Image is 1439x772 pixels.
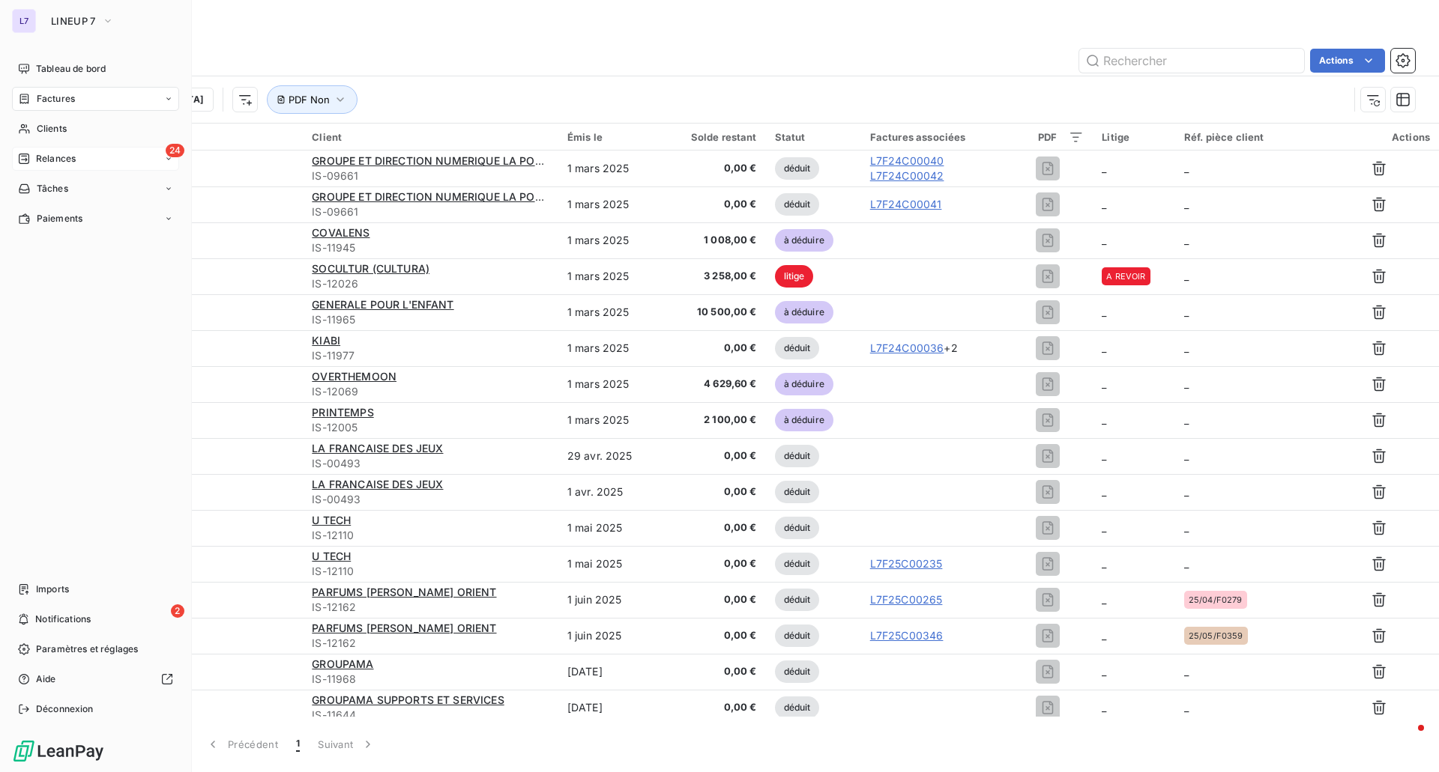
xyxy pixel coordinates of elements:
[558,654,662,690] td: [DATE]
[312,240,549,255] span: IS-11945
[312,564,549,579] span: IS-12110
[1310,49,1385,73] button: Actions
[312,276,549,291] span: IS-12026
[312,298,453,311] span: GENERALE POUR L'ENFANT
[1102,198,1106,210] span: _
[312,514,351,526] span: U TECH
[870,154,944,168] a: L7F24C00040
[1184,413,1189,426] span: _
[775,624,820,647] span: déduit
[870,628,944,643] a: L7F25C00346
[1189,595,1243,604] span: 25/04/F0279
[312,528,549,543] span: IS-12110
[36,702,94,716] span: Déconnexion
[12,9,36,33] div: L7
[1184,521,1189,534] span: _
[12,739,105,763] img: Logo LeanPay
[1102,701,1106,714] span: _
[775,157,820,180] span: déduit
[37,212,82,225] span: Paiements
[51,15,96,27] span: LINEUP 7
[36,583,69,596] span: Imports
[1102,162,1106,174] span: _
[309,729,384,760] button: Suivant
[312,456,549,471] span: IS-00493
[1184,665,1189,678] span: _
[312,693,504,706] span: GROUPAMA SUPPORTS ET SERVICES
[296,737,300,752] span: 1
[670,628,756,643] span: 0,00 €
[312,600,549,615] span: IS-12162
[1102,557,1106,570] span: _
[312,406,373,419] span: PRINTEMPS
[1184,306,1189,318] span: _
[1388,721,1424,757] iframe: Intercom live chat
[670,556,756,571] span: 0,00 €
[1184,341,1189,354] span: _
[558,582,662,618] td: 1 juin 2025
[312,478,443,490] span: LA FRANCAISE DES JEUX
[312,348,549,363] span: IS-11977
[558,618,662,654] td: 1 juin 2025
[1184,162,1189,174] span: _
[312,708,549,723] span: IS-11644
[567,131,653,143] div: Émis le
[312,657,373,670] span: GROUPAMA
[1184,270,1189,282] span: _
[1184,131,1310,143] div: Réf. pièce client
[670,341,756,356] span: 0,00 €
[1102,593,1106,606] span: _
[775,373,833,395] span: à déduire
[670,700,756,715] span: 0,00 €
[775,409,833,431] span: à déduire
[670,197,756,212] span: 0,00 €
[1102,521,1106,534] span: _
[558,186,662,222] td: 1 mars 2025
[1011,131,1084,143] div: PDF
[312,168,549,183] span: IS-09661
[1102,377,1106,390] span: _
[1102,449,1106,462] span: _
[37,122,67,136] span: Clients
[870,556,943,571] a: L7F25C00235
[1184,234,1189,246] span: _
[558,366,662,402] td: 1 mars 2025
[670,592,756,607] span: 0,00 €
[37,92,75,106] span: Factures
[558,258,662,294] td: 1 mars 2025
[670,233,756,248] span: 1 008,00 €
[558,294,662,330] td: 1 mars 2025
[870,341,944,354] a: L7F24C00036
[12,667,179,691] a: Aide
[670,484,756,499] span: 0,00 €
[36,152,76,165] span: Relances
[171,604,184,618] span: 2
[1079,49,1304,73] input: Rechercher
[870,197,942,212] a: L7F24C00041
[1184,449,1189,462] span: _
[670,131,756,143] div: Solde restant
[267,85,358,114] button: PDF Non
[312,131,549,143] div: Client
[36,672,56,686] span: Aide
[775,337,820,359] span: déduit
[558,474,662,510] td: 1 avr. 2025
[775,229,833,252] span: à déduire
[775,589,820,611] span: déduit
[312,621,496,634] span: PARFUMS [PERSON_NAME] ORIENT
[1184,198,1189,210] span: _
[1184,377,1189,390] span: _
[1102,413,1106,426] span: _
[775,301,833,323] span: à déduire
[312,334,340,347] span: KIABI
[312,550,351,562] span: U TECH
[166,144,184,157] span: 24
[870,341,958,356] span: + 2
[287,729,309,760] button: 1
[670,449,756,463] span: 0,00 €
[558,690,662,726] td: [DATE]
[558,510,662,546] td: 1 mai 2025
[670,664,756,679] span: 0,00 €
[35,613,91,626] span: Notifications
[1102,485,1106,498] span: _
